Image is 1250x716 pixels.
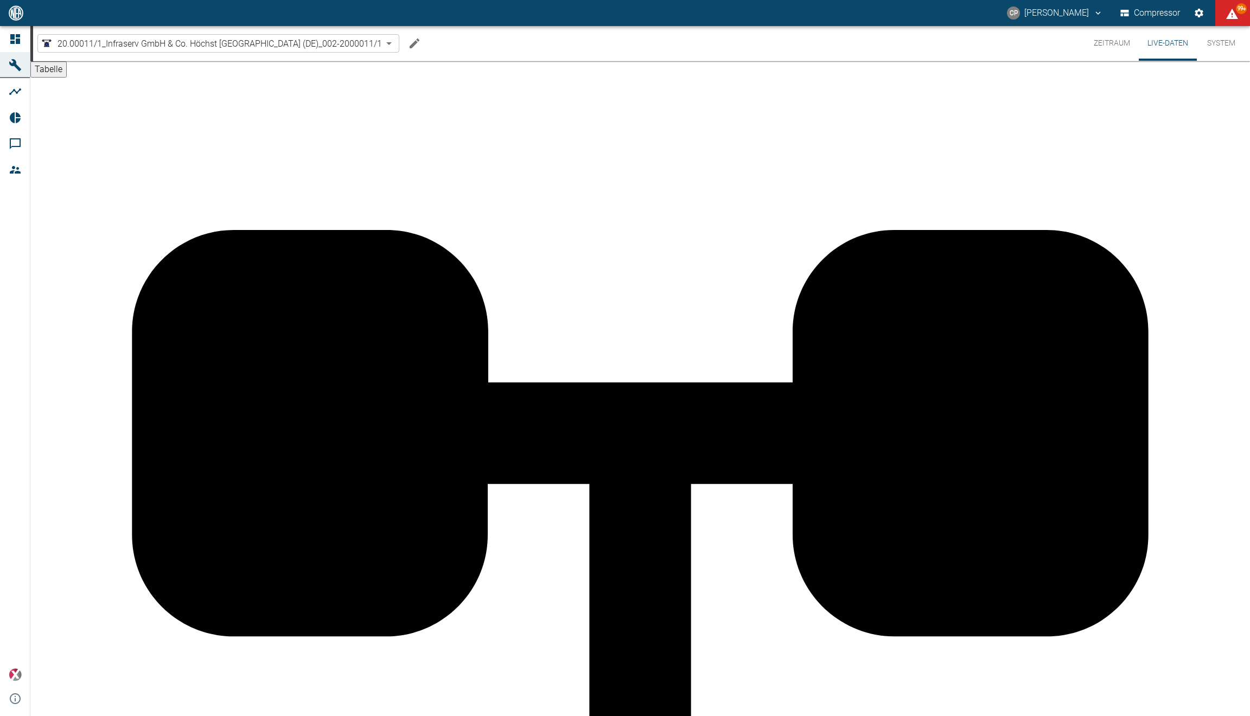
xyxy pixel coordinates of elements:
button: System [1197,26,1246,61]
button: Compressor [1118,3,1183,23]
div: CP [1007,7,1020,20]
button: Zeitraum [1085,26,1139,61]
button: Tabelle [30,61,67,78]
button: Machine bearbeiten [404,33,425,54]
button: christoph.palm@neuman-esser.com [1005,3,1105,23]
img: Xplore Logo [9,668,22,681]
button: Einstellungen [1189,3,1209,23]
img: logo [8,5,24,20]
a: 20.00011/1_Infraserv GmbH & Co. Höchst [GEOGRAPHIC_DATA] (DE)_002-2000011/1 [40,37,382,50]
span: 99+ [1236,3,1247,14]
button: Live-Daten [1139,26,1197,61]
span: 20.00011/1_Infraserv GmbH & Co. Höchst [GEOGRAPHIC_DATA] (DE)_002-2000011/1 [58,37,382,50]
